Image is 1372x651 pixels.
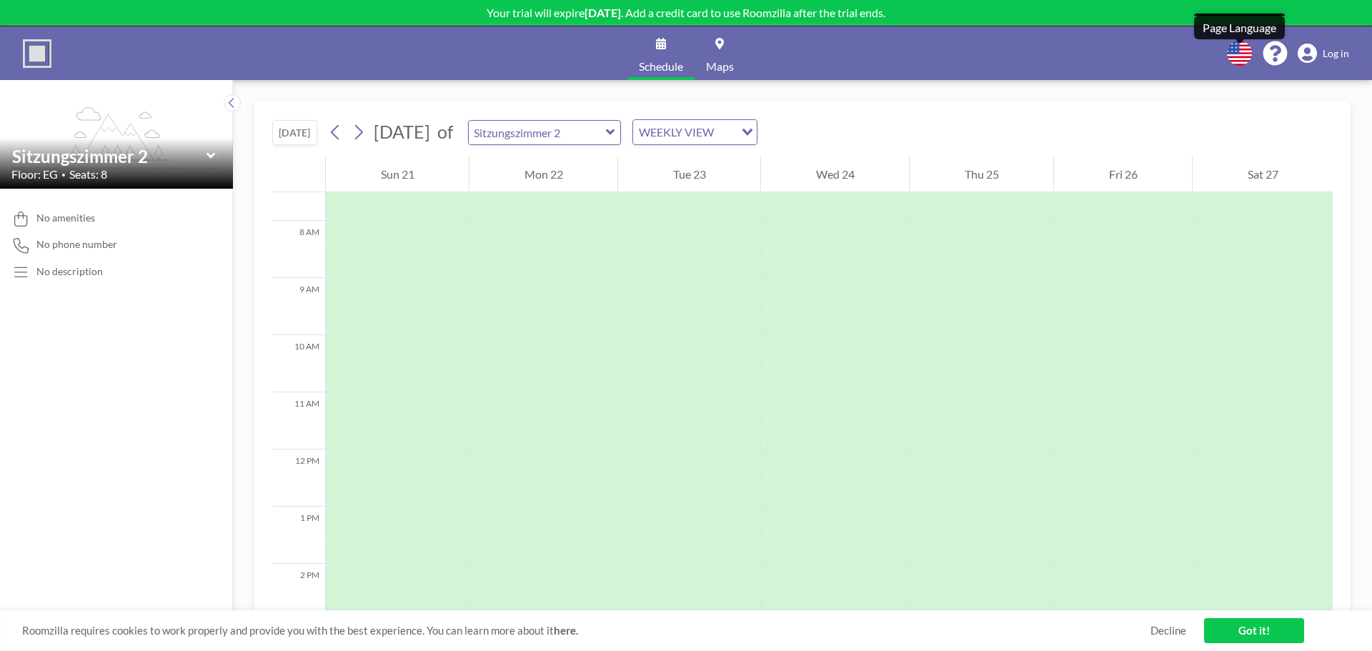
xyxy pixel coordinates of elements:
a: Schedule [627,26,695,80]
div: Thu 25 [910,156,1053,192]
span: Schedule [639,61,683,72]
div: 8 AM [272,221,325,278]
img: organization-logo [23,39,51,68]
div: 12 PM [272,449,325,507]
div: No description [36,265,103,278]
span: Log in [1323,47,1349,60]
a: Maps [695,26,745,80]
span: Seats: 8 [69,167,107,182]
b: [DATE] [585,6,621,19]
a: Got it! [1204,618,1304,643]
div: 9 AM [272,278,325,335]
input: Search for option [718,123,733,141]
button: [DATE] [272,120,317,145]
span: Floor: EG [11,167,58,182]
div: Search for option [633,120,757,144]
div: 7 AM [272,164,325,221]
div: Tue 23 [618,156,760,192]
div: Sun 21 [326,156,469,192]
span: No amenities [36,212,95,224]
input: Sitzungszimmer 2 [12,146,207,167]
input: Sitzungszimmer 2 [469,121,606,144]
div: Fri 26 [1054,156,1192,192]
div: Mon 22 [469,156,617,192]
div: Page Language [1203,21,1276,35]
span: WEEKLY VIEW [636,123,717,141]
div: Wed 24 [761,156,909,192]
div: 2 PM [272,564,325,621]
span: Maps [706,61,734,72]
a: Decline [1150,624,1186,637]
div: 11 AM [272,392,325,449]
span: • [61,170,66,179]
div: 1 PM [272,507,325,564]
span: Roomzilla requires cookies to work properly and provide you with the best experience. You can lea... [22,624,1150,637]
span: [DATE] [374,121,430,142]
span: No phone number [36,238,117,251]
a: Log in [1298,44,1349,64]
span: of [437,121,453,143]
div: 10 AM [272,335,325,392]
div: Sat 27 [1193,156,1333,192]
a: here. [554,624,578,637]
